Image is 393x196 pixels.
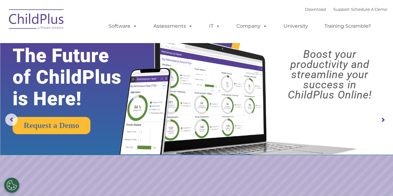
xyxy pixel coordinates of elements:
a: Training Scramble!! [318,20,377,32]
a: Support [333,7,350,12]
img: ChildPlus by Procare Solutions [6,5,67,36]
a: Company [230,20,273,32]
a: IT [203,20,226,32]
rs-layer: Boost your productivity and streamline your success in ChildPlus Online! [272,49,388,100]
a: Software [102,20,143,32]
a: Schedule A Demo [351,7,387,12]
a: Request a Demo [13,117,90,134]
span: Phone number [85,66,112,70]
a: Assessments [147,20,199,32]
rs-layer: The Future of ChildPlus is Here! [13,45,138,110]
button: Cookies Settings [4,178,19,193]
span: Last name [85,41,104,45]
font: | [305,7,387,12]
a: Download [305,7,326,12]
a: University [277,20,314,32]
